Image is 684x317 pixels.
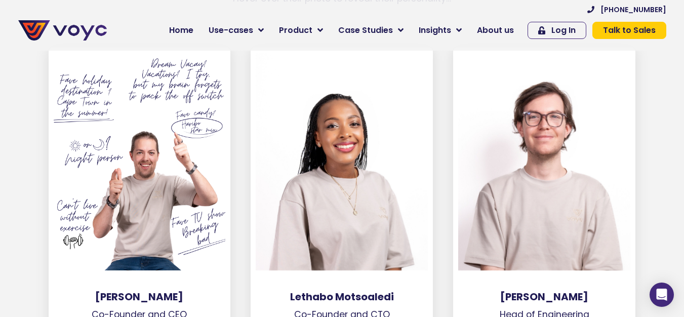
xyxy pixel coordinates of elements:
a: [PHONE_NUMBER] [587,6,666,13]
a: Talk to Sales [592,22,666,39]
span: Insights [419,24,451,36]
span: About us [477,24,514,36]
h3: [PERSON_NAME] [49,291,231,303]
span: Log In [551,26,576,34]
h3: Lethabo Motsoaledi [251,291,433,303]
a: Use-cases [201,20,271,41]
a: About us [469,20,521,41]
span: Use-cases [209,24,253,36]
span: [PHONE_NUMBER] [600,6,666,13]
a: Log In [528,22,586,39]
a: Home [162,20,201,41]
div: Open Intercom Messenger [650,283,674,307]
span: Product [279,24,312,36]
span: Talk to Sales [603,26,656,34]
a: Insights [411,20,469,41]
img: voyc-full-logo [18,20,107,41]
a: Case Studies [331,20,411,41]
span: Case Studies [338,24,393,36]
a: Product [271,20,331,41]
h3: [PERSON_NAME] [453,291,635,303]
span: Home [169,24,193,36]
